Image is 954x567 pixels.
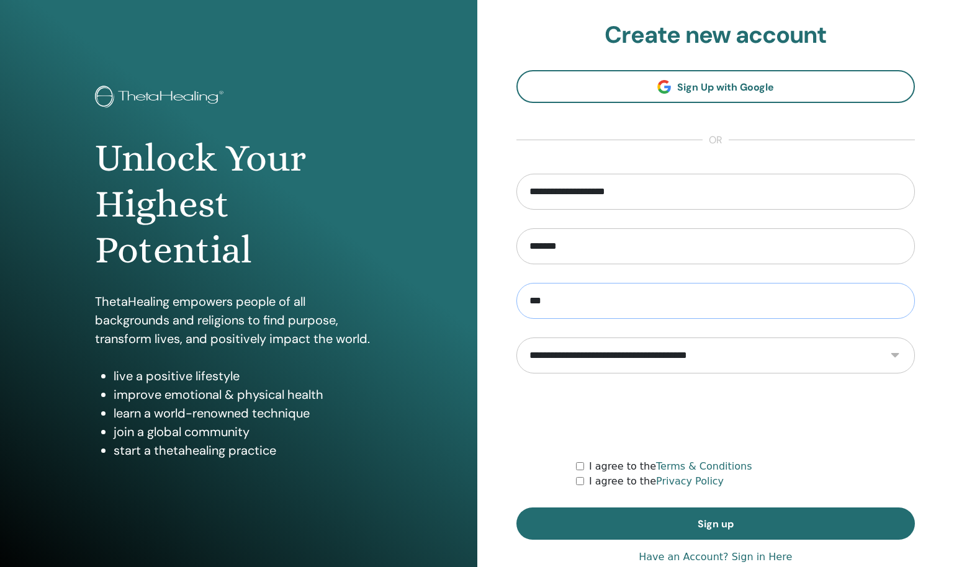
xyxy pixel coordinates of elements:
li: join a global community [114,422,382,441]
li: improve emotional & physical health [114,385,382,404]
p: ThetaHealing empowers people of all backgrounds and religions to find purpose, transform lives, a... [95,292,382,348]
label: I agree to the [589,474,724,489]
a: Privacy Policy [656,475,724,487]
a: Have an Account? Sign in Here [639,550,792,565]
li: start a thetahealing practice [114,441,382,460]
label: I agree to the [589,459,752,474]
li: learn a world-renowned technique [114,404,382,422]
li: live a positive lifestyle [114,367,382,385]
span: or [703,133,729,148]
h2: Create new account [516,21,916,50]
a: Sign Up with Google [516,70,916,103]
button: Sign up [516,507,916,540]
span: Sign Up with Google [677,81,774,94]
h1: Unlock Your Highest Potential [95,135,382,274]
span: Sign up [698,517,734,530]
a: Terms & Conditions [656,460,752,472]
iframe: reCAPTCHA [621,392,810,440]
